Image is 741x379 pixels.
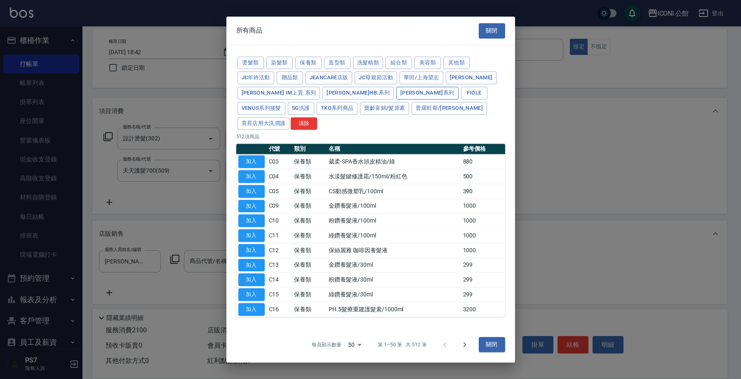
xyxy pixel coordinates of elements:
td: C14 [267,272,292,287]
td: C15 [267,287,292,302]
button: 加入 [238,229,265,242]
td: 粉鑽養髮液/30ml [327,272,461,287]
td: 3200 [461,302,505,317]
button: Fiole [461,87,487,99]
td: PH.5髮療重建護髮素/1000ml [327,302,461,317]
td: 保養類 [292,302,327,317]
td: 299 [461,258,505,272]
td: C12 [267,243,292,258]
td: 1000 [461,243,505,258]
button: 華田/上海望志 [400,71,443,84]
button: 關閉 [479,337,505,353]
td: 保養類 [292,272,327,287]
td: CS動感微塑乳/100ml [327,184,461,199]
button: 普羅旺斯/[PERSON_NAME] [412,102,487,115]
td: C10 [267,213,292,228]
button: JeanCare店販 [306,71,353,84]
td: C03 [267,154,292,169]
button: 加入 [238,273,265,286]
td: 綠鑽養髮液/100ml [327,228,461,243]
th: 名稱 [327,144,461,154]
button: 加入 [238,259,265,272]
button: [PERSON_NAME]HB.系列 [322,87,394,99]
td: 保養類 [292,258,327,272]
th: 類別 [292,144,327,154]
button: 造型類 [324,57,351,69]
td: 綠鑽養髮液/30ml [327,287,461,302]
td: 粉鑽養髮液/100ml [327,213,461,228]
td: 保養類 [292,154,327,169]
td: 299 [461,272,505,287]
td: 保養類 [292,199,327,213]
td: 金鑽養髮液/100ml [327,199,461,213]
p: 每頁顯示數量 [312,341,341,348]
td: 金鑽養髮液/30ml [327,258,461,272]
button: 加入 [238,185,265,198]
td: 水漾髮鍵修護霜/150ml/粉紅色 [327,169,461,184]
button: TKO系列商品 [317,102,358,115]
button: 加入 [238,155,265,168]
button: 染髮類 [266,57,293,69]
td: 保養類 [292,213,327,228]
td: 880 [461,154,505,169]
button: [PERSON_NAME] iM上質.系列 [238,87,320,99]
button: 育昇店用大洗潤護 [238,117,290,130]
button: JC母親節活動 [355,71,397,84]
td: 1000 [461,228,505,243]
p: 第 1–50 筆 共 512 筆 [378,341,426,348]
th: 代號 [267,144,292,154]
button: 加入 [238,214,265,227]
button: 寶齡富錦/髮原素 [360,102,409,115]
td: 1000 [461,213,505,228]
button: 贈品類 [277,71,303,84]
button: 燙髮類 [238,57,264,69]
td: 390 [461,184,505,199]
button: 清除 [291,117,317,130]
button: 保養類 [295,57,322,69]
td: C13 [267,258,292,272]
button: Go to next page [455,335,475,355]
button: 組合類 [386,57,412,69]
td: C05 [267,184,292,199]
span: 所有商品 [236,26,263,35]
button: 關閉 [479,23,505,38]
td: 保養類 [292,287,327,302]
button: 加入 [238,200,265,213]
td: 保養類 [292,184,327,199]
td: 葳柔-SPA香水頭皮精油/綠 [327,154,461,169]
td: 保絲麗雅 咖啡因養髮液 [327,243,461,258]
td: C16 [267,302,292,317]
button: [PERSON_NAME] [446,71,497,84]
td: 500 [461,169,505,184]
td: C04 [267,169,292,184]
div: 50 [345,334,365,356]
button: 其他類 [443,57,470,69]
button: 加入 [238,303,265,316]
button: 加入 [238,288,265,301]
th: 參考價格 [461,144,505,154]
td: 保養類 [292,228,327,243]
td: 299 [461,287,505,302]
button: 加入 [238,244,265,257]
button: 洗髮精類 [353,57,383,69]
td: 保養類 [292,243,327,258]
button: [PERSON_NAME]系列 [396,87,459,99]
button: 5G洗護 [288,102,314,115]
td: C09 [267,199,292,213]
button: JC年終活動 [238,71,274,84]
button: Venus系列接髮 [238,102,285,115]
td: C11 [267,228,292,243]
td: 保養類 [292,169,327,184]
td: 1000 [461,199,505,213]
button: 加入 [238,170,265,183]
button: 美容類 [414,57,441,69]
p: 512 項商品 [236,133,505,140]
